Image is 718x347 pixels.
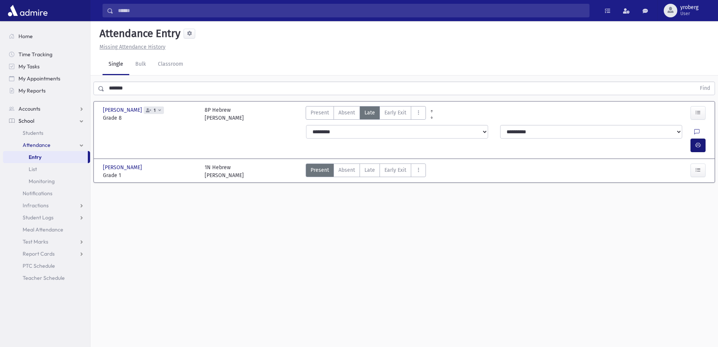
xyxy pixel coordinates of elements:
span: School [18,117,34,124]
span: Present [311,109,329,117]
span: Students [23,130,43,136]
span: List [29,166,37,173]
div: 8P Hebrew [PERSON_NAME] [205,106,244,122]
span: My Reports [18,87,46,94]
span: PTC Schedule [23,262,55,269]
span: Accounts [18,105,40,112]
span: Present [311,166,329,174]
a: Classroom [152,54,189,75]
span: Report Cards [23,250,55,257]
span: My Tasks [18,63,40,70]
a: Teacher Schedule [3,272,90,284]
a: Attendance [3,139,90,151]
input: Search [113,4,589,17]
div: 1N Hebrew [PERSON_NAME] [205,163,244,179]
u: Missing Attendance History [100,44,165,50]
span: Infractions [23,202,49,209]
a: List [3,163,90,175]
span: User [680,11,698,17]
span: Late [364,166,375,174]
span: Notifications [23,190,52,197]
span: Monitoring [29,178,55,185]
button: Find [695,82,715,95]
span: Attendance [23,142,51,148]
a: Notifications [3,187,90,199]
a: Student Logs [3,211,90,224]
a: My Reports [3,85,90,97]
a: Time Tracking [3,48,90,60]
a: Meal Attendance [3,224,90,236]
span: 1 [152,108,157,113]
a: Accounts [3,103,90,115]
div: AttTypes [306,106,426,122]
a: Report Cards [3,248,90,260]
a: My Appointments [3,72,90,85]
span: Time Tracking [18,51,52,58]
a: Missing Attendance History [96,44,165,50]
span: Grade 1 [103,171,197,179]
span: Home [18,33,33,40]
span: Entry [29,154,41,160]
span: Early Exit [384,166,406,174]
a: Students [3,127,90,139]
a: Bulk [129,54,152,75]
a: My Tasks [3,60,90,72]
span: Absent [338,166,355,174]
a: School [3,115,90,127]
span: Absent [338,109,355,117]
span: Grade 8 [103,114,197,122]
a: Infractions [3,199,90,211]
a: Entry [3,151,88,163]
span: My Appointments [18,75,60,82]
a: Test Marks [3,236,90,248]
span: [PERSON_NAME] [103,163,144,171]
div: AttTypes [306,163,426,179]
span: Early Exit [384,109,406,117]
span: yroberg [680,5,698,11]
a: Single [103,54,129,75]
span: Test Marks [23,238,48,245]
span: Meal Attendance [23,226,63,233]
img: AdmirePro [6,3,49,18]
a: PTC Schedule [3,260,90,272]
h5: Attendance Entry [96,27,181,40]
a: Monitoring [3,175,90,187]
span: Teacher Schedule [23,275,65,281]
span: [PERSON_NAME] [103,106,144,114]
a: Home [3,30,90,42]
span: Student Logs [23,214,54,221]
span: Late [364,109,375,117]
